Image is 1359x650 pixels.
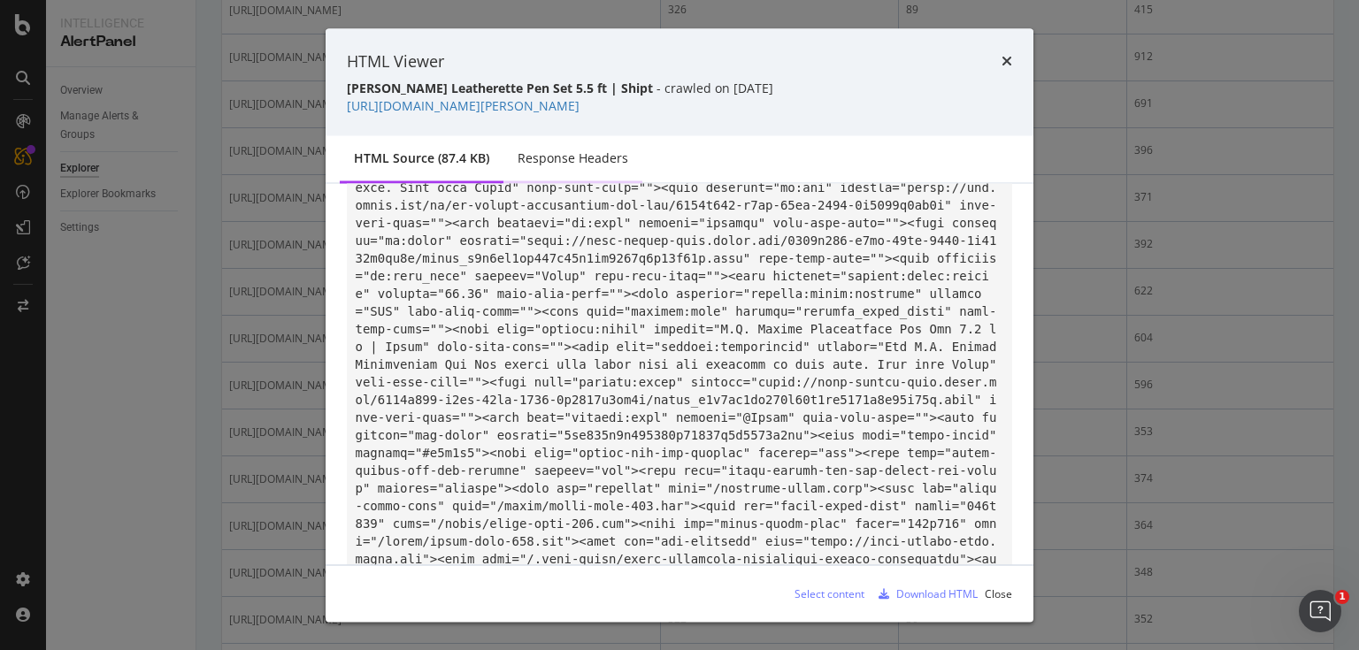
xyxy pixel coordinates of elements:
[354,149,489,167] div: HTML source (87.4 KB)
[518,149,628,167] div: Response Headers
[896,585,978,600] div: Download HTML
[347,80,653,96] strong: [PERSON_NAME] Leatherette Pen Set 5.5 ft | Shipt
[1335,590,1349,604] span: 1
[347,80,1012,97] div: - crawled on [DATE]
[871,579,978,608] button: Download HTML
[795,585,864,600] div: Select content
[985,579,1012,608] button: Close
[780,579,864,608] button: Select content
[347,97,580,114] a: [URL][DOMAIN_NAME][PERSON_NAME]
[985,585,1012,600] div: Close
[326,28,1033,622] div: modal
[347,50,444,73] div: HTML Viewer
[1002,50,1012,73] div: times
[1299,590,1341,632] iframe: Intercom live chat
